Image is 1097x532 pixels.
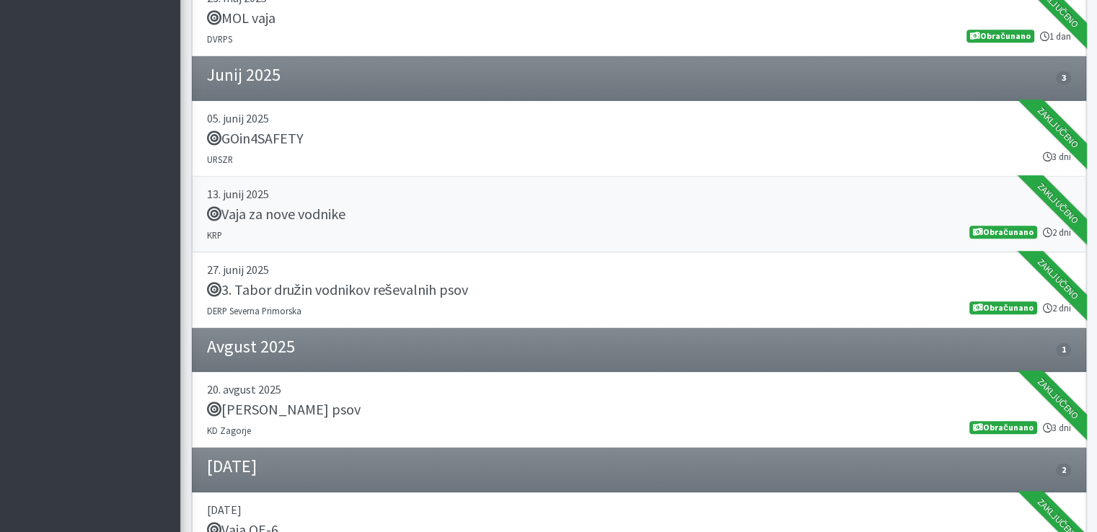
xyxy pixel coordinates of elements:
[966,30,1034,43] span: Obračunano
[1056,71,1070,84] span: 3
[192,177,1086,252] a: 13. junij 2025 Vaja za nove vodnike KRP 2 dni Obračunano Zaključeno
[207,154,233,165] small: URSZR
[1056,464,1070,476] span: 2
[207,33,232,45] small: DVRPS
[207,185,1071,203] p: 13. junij 2025
[207,456,257,477] h4: [DATE]
[207,401,361,418] h5: [PERSON_NAME] psov
[207,205,345,223] h5: Vaja za nove vodnike
[1056,343,1070,356] span: 1
[207,501,1071,518] p: [DATE]
[207,281,468,298] h5: 3. Tabor družin vodnikov reševalnih psov
[207,337,295,358] h4: Avgust 2025
[207,65,281,86] h4: Junij 2025
[207,305,301,316] small: DERP Severna Primorska
[969,421,1036,434] span: Obračunano
[207,9,276,27] h5: MOL vaja
[969,226,1036,239] span: Obračunano
[207,110,1071,127] p: 05. junij 2025
[207,381,1071,398] p: 20. avgust 2025
[207,229,222,241] small: KRP
[969,301,1036,314] span: Obračunano
[207,261,1071,278] p: 27. junij 2025
[192,101,1086,177] a: 05. junij 2025 GOin4SAFETY URSZR 3 dni Zaključeno
[207,425,251,436] small: KD Zagorje
[207,130,304,147] h5: GOin4SAFETY
[192,372,1086,448] a: 20. avgust 2025 [PERSON_NAME] psov KD Zagorje 3 dni Obračunano Zaključeno
[192,252,1086,328] a: 27. junij 2025 3. Tabor družin vodnikov reševalnih psov DERP Severna Primorska 2 dni Obračunano Z...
